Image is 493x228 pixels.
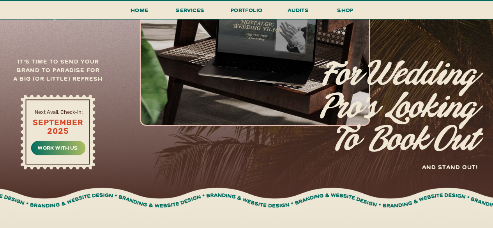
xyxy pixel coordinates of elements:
a: work with us [36,143,80,152]
span: services [176,6,204,14]
a: shop [327,5,364,19]
a: september2025 [30,118,85,139]
h3: and stand out! [385,163,478,172]
a: Home [127,5,152,19]
p: for Wedding pro's looking to Book Out [267,59,476,164]
a: Next Avail. Check-in: [26,108,91,115]
a: audits [286,5,310,19]
h3: It's time to send your brand to paradise for a big (or little) refresh [12,57,104,87]
a: services [174,5,207,19]
a: portfolio [228,5,265,19]
h3: september 2025 [30,118,85,139]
